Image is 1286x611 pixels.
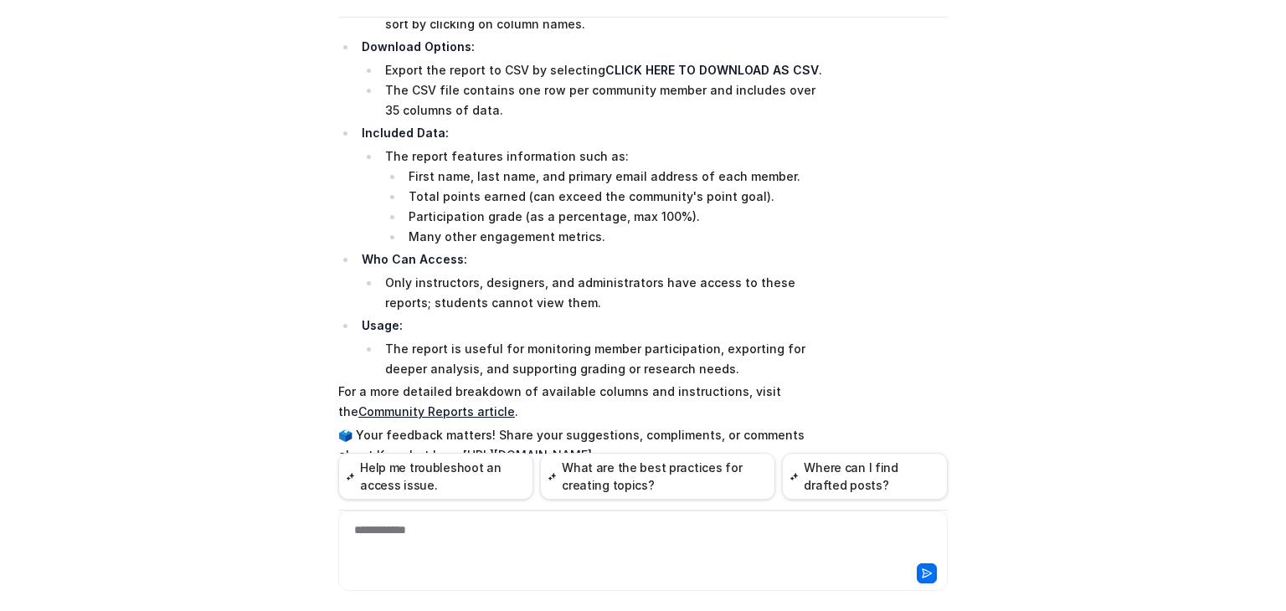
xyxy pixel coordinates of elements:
[362,39,475,54] strong: Download Options:
[362,126,449,140] strong: Included Data:
[380,80,828,121] li: The CSV file contains one row per community member and includes over 35 columns of data.
[404,207,828,227] li: Participation grade (as a percentage, max 100%).
[380,146,828,247] li: The report features information such as:
[404,227,828,247] li: Many other engagement metrics.
[380,339,828,379] li: The report is useful for monitoring member participation, exporting for deeper analysis, and supp...
[338,453,533,500] button: Help me troubleshoot an access issue.
[380,60,828,80] li: Export the report to CSV by selecting .
[540,453,775,500] button: What are the best practices for creating topics?
[463,448,592,462] a: [URL][DOMAIN_NAME]
[362,318,403,332] strong: Usage:
[380,273,828,313] li: Only instructors, designers, and administrators have access to these reports; students cannot vie...
[404,187,828,207] li: Total points earned (can exceed the community's point goal).
[362,252,467,266] strong: Who Can Access:
[338,425,828,465] p: 🗳️ Your feedback matters! Share your suggestions, compliments, or comments about Knowbot here:
[782,453,948,500] button: Where can I find drafted posts?
[358,404,515,418] a: Community Reports article
[338,382,828,422] p: For a more detailed breakdown of available columns and instructions, visit the .
[404,167,828,187] li: First name, last name, and primary email address of each member.
[605,63,819,77] strong: CLICK HERE TO DOWNLOAD AS CSV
